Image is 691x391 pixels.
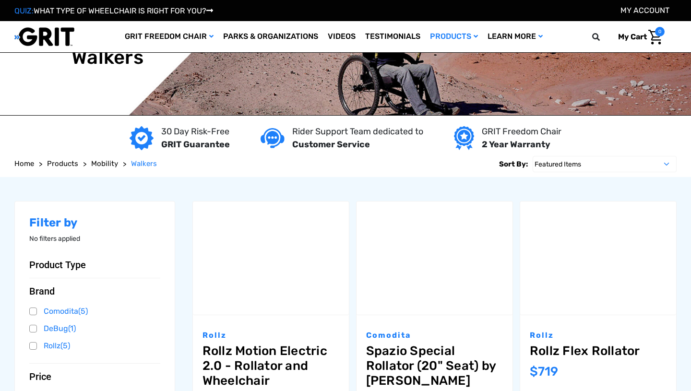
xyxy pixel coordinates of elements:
[71,46,143,69] h1: Walkers
[454,126,474,150] img: Year warranty
[530,364,558,379] span: $719
[357,201,512,315] img: Spazio Special Rollator (20" Seat) by Comodita
[29,321,160,336] a: DeBug(1)
[292,139,370,150] strong: Customer Service
[29,371,51,382] span: Price
[292,125,423,138] p: Rider Support Team dedicated to
[366,344,503,389] a: Spazio Special Rollator (20" Seat) by Comodita,$490.00
[648,30,662,45] img: Cart
[596,27,611,47] input: Search
[60,341,70,350] span: (5)
[218,21,323,52] a: Parks & Organizations
[68,324,76,333] span: (1)
[130,126,154,150] img: GRIT Guarantee
[161,139,230,150] strong: GRIT Guarantee
[520,201,676,315] img: Rollz Flex Rollator
[29,259,160,271] button: Product Type
[620,6,669,15] a: Account
[14,158,34,169] a: Home
[425,21,483,52] a: Products
[14,6,213,15] a: QUIZ:WHAT TYPE OF WHEELCHAIR IS RIGHT FOR YOU?
[482,139,550,150] strong: 2 Year Warranty
[161,125,230,138] p: 30 Day Risk-Free
[29,339,160,353] a: Rollz(5)
[47,159,78,168] span: Products
[203,344,339,389] a: Rollz Motion Electric 2.0 - Rollator and Wheelchair,$3,990.00
[357,201,512,315] a: Spazio Special Rollator (20" Seat) by Comodita,$490.00
[91,158,118,169] a: Mobility
[499,156,528,172] label: Sort By:
[530,344,667,358] a: Rollz Flex Rollator,$719.00
[611,27,665,47] a: Cart with 0 items
[193,201,349,315] a: Rollz Motion Electric 2.0 - Rollator and Wheelchair,$3,990.00
[193,201,349,315] img: Rollz Motion Electric 2.0 - Rollator and Wheelchair
[29,234,160,244] p: No filters applied
[366,330,503,341] p: Comodita
[530,330,667,341] p: Rollz
[120,21,218,52] a: GRIT Freedom Chair
[360,21,425,52] a: Testimonials
[131,159,157,168] span: Walkers
[29,216,160,230] h2: Filter by
[29,285,55,297] span: Brand
[655,27,665,36] span: 0
[14,27,74,47] img: GRIT All-Terrain Wheelchair and Mobility Equipment
[323,21,360,52] a: Videos
[618,32,647,41] span: My Cart
[520,201,676,315] a: Rollz Flex Rollator,$719.00
[203,330,339,341] p: Rollz
[14,6,34,15] span: QUIZ:
[91,159,118,168] span: Mobility
[482,125,561,138] p: GRIT Freedom Chair
[29,304,160,319] a: Comodita(5)
[78,307,88,316] span: (5)
[29,285,160,297] button: Brand
[483,21,548,52] a: Learn More
[14,159,34,168] span: Home
[47,158,78,169] a: Products
[29,371,160,382] button: Price
[131,158,157,169] a: Walkers
[261,128,285,148] img: Customer service
[29,259,86,271] span: Product Type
